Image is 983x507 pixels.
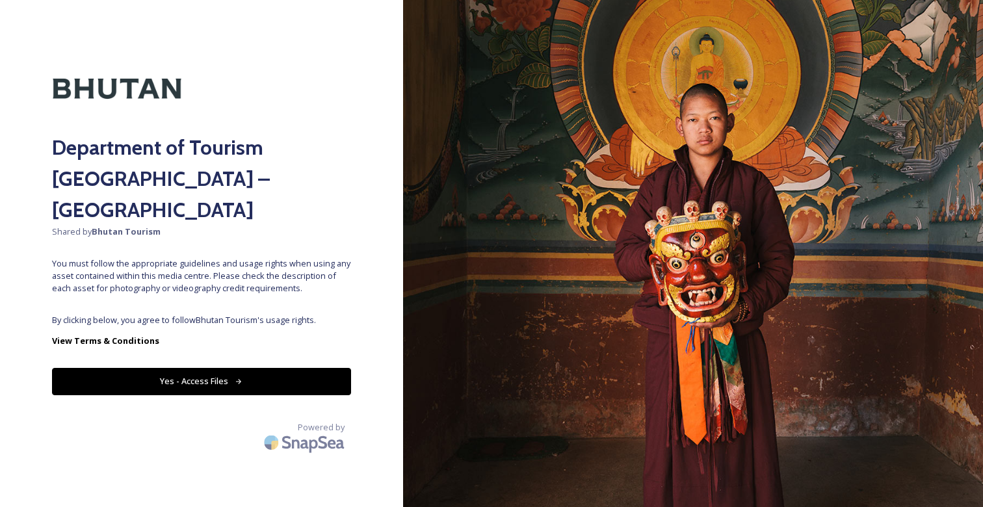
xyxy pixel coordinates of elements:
span: Shared by [52,226,351,238]
strong: Bhutan Tourism [92,226,161,237]
button: Yes - Access Files [52,368,351,395]
strong: View Terms & Conditions [52,335,159,346]
h2: Department of Tourism [GEOGRAPHIC_DATA] – [GEOGRAPHIC_DATA] [52,132,351,226]
img: SnapSea Logo [260,427,351,458]
img: Kingdom-of-Bhutan-Logo.png [52,52,182,125]
a: View Terms & Conditions [52,333,351,348]
span: You must follow the appropriate guidelines and usage rights when using any asset contained within... [52,257,351,295]
span: By clicking below, you agree to follow Bhutan Tourism 's usage rights. [52,314,351,326]
span: Powered by [298,421,345,434]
